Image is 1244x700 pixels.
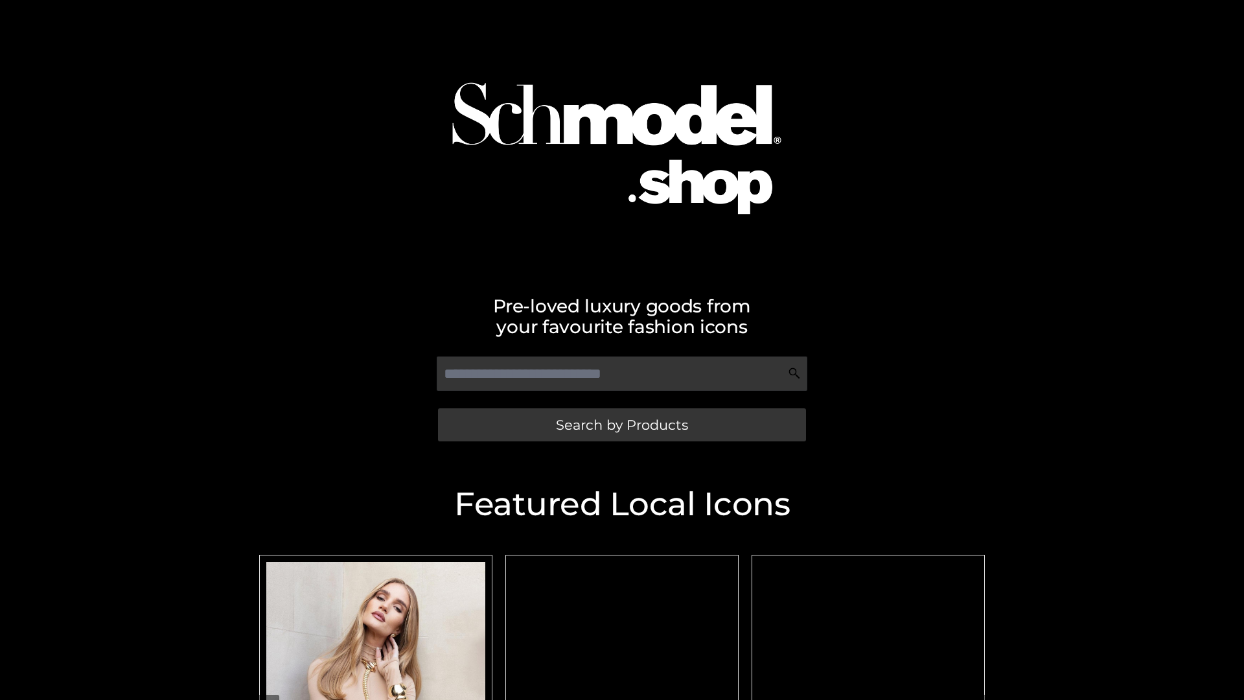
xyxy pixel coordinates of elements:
h2: Featured Local Icons​ [253,488,991,520]
a: Search by Products [438,408,806,441]
h2: Pre-loved luxury goods from your favourite fashion icons [253,296,991,337]
span: Search by Products [556,418,688,432]
img: Search Icon [788,367,801,380]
